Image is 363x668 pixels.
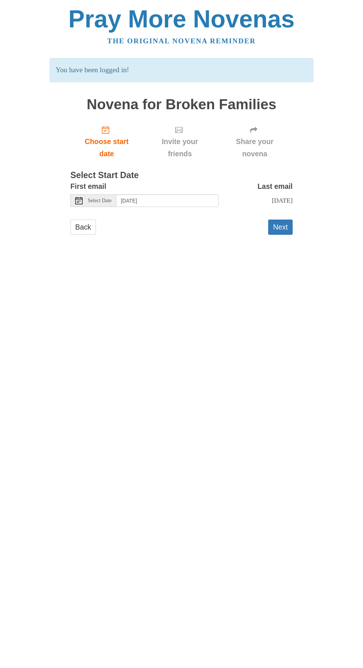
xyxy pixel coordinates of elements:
div: Click "Next" to confirm your start date first. [143,120,217,164]
a: Choose start date [70,120,143,164]
label: First email [70,180,106,193]
span: [DATE] [272,197,293,204]
p: You have been logged in! [50,58,313,82]
h3: Select Start Date [70,171,293,180]
a: The original novena reminder [107,37,256,45]
span: Select Date [88,198,111,203]
label: Last email [257,180,293,193]
button: Next [268,220,293,235]
a: Back [70,220,96,235]
span: Invite your friends [150,136,209,160]
h1: Novena for Broken Families [70,97,293,113]
div: Click "Next" to confirm your start date first. [217,120,293,164]
span: Share your novena [224,136,285,160]
a: Pray More Novenas [69,5,295,33]
span: Choose start date [78,136,136,160]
